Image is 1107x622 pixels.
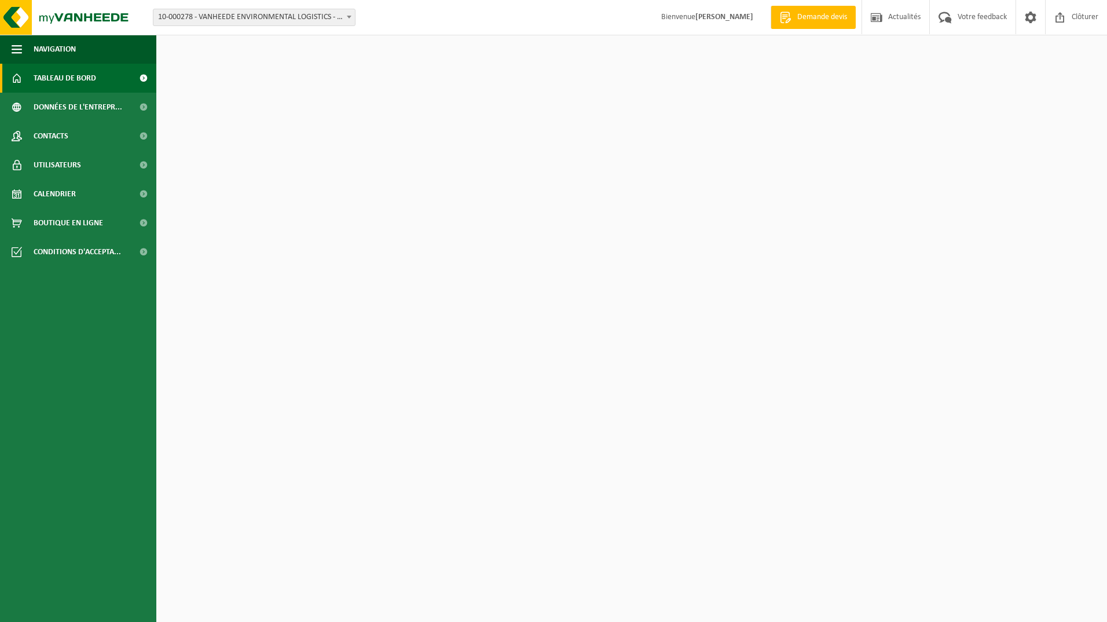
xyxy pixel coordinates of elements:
span: Boutique en ligne [34,208,103,237]
span: Données de l'entrepr... [34,93,122,122]
span: 10-000278 - VANHEEDE ENVIRONMENTAL LOGISTICS - QUEVY - QUÉVY-LE-GRAND [153,9,355,25]
span: Calendrier [34,180,76,208]
span: Demande devis [794,12,850,23]
span: Tableau de bord [34,64,96,93]
span: 10-000278 - VANHEEDE ENVIRONMENTAL LOGISTICS - QUEVY - QUÉVY-LE-GRAND [153,9,355,26]
span: Conditions d'accepta... [34,237,121,266]
iframe: chat widget [6,597,193,622]
span: Navigation [34,35,76,64]
span: Contacts [34,122,68,151]
span: Utilisateurs [34,151,81,180]
strong: [PERSON_NAME] [695,13,753,21]
a: Demande devis [771,6,856,29]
